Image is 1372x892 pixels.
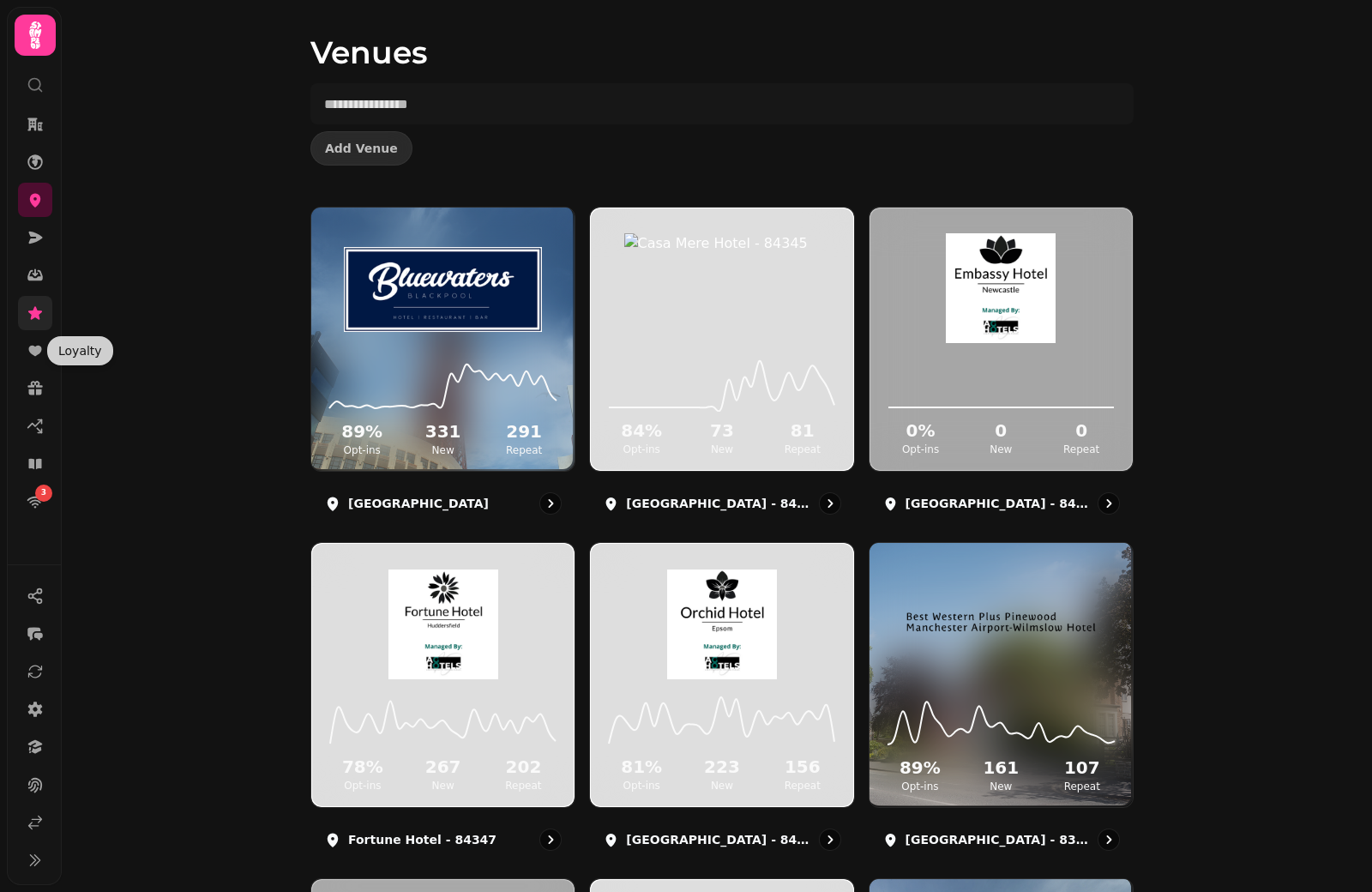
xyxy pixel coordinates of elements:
[605,443,678,456] p: Opt-ins
[906,831,1091,848] p: [GEOGRAPHIC_DATA] - 83933
[821,831,839,848] svg: go to
[406,779,480,793] p: New
[325,419,399,443] h2: 89 %
[348,495,489,512] p: [GEOGRAPHIC_DATA]
[345,570,541,679] img: Fortune Hotel - 84347
[869,542,1134,864] a: Pinewood Hotel - 83933Pinewood Hotel - 8393389%Opt-ins161New107Repeat[GEOGRAPHIC_DATA] - 83933
[766,443,839,456] p: Repeat
[964,756,1038,780] h2: 161
[47,336,113,365] div: Loyalty
[326,755,400,779] h2: 78 %
[487,443,561,457] p: Repeat
[487,755,561,779] h2: 202
[325,142,398,154] span: Add Venue
[883,780,957,793] p: Opt-ins
[821,495,839,512] svg: go to
[487,779,561,793] p: Repeat
[766,779,839,793] p: Repeat
[589,207,854,528] a: Casa Mere Hotel - 8434584%Opt-ins73New81Repeat[GEOGRAPHIC_DATA] - 84345
[685,755,759,779] h2: 223
[605,419,678,443] h2: 84 %
[344,234,541,344] img: Bluewaters Hotel
[326,779,400,793] p: Opt-ins
[626,831,811,848] p: [GEOGRAPHIC_DATA] - 84348
[884,419,958,443] h2: 0 %
[869,207,1134,528] a: Embassy Hotel - 843460%Opt-ins0New0Repeat[GEOGRAPHIC_DATA] - 84346
[685,419,759,443] h2: 73
[884,443,958,456] p: Opt-ins
[542,831,559,848] svg: go to
[766,755,839,779] h2: 156
[624,233,821,343] img: Casa Mere Hotel - 84345
[902,570,1100,680] img: Pinewood Hotel - 83933
[18,485,52,519] a: 3
[1044,443,1118,456] p: Repeat
[1045,756,1119,780] h2: 107
[406,443,479,457] p: New
[605,779,678,793] p: Opt-ins
[964,780,1038,793] p: New
[1044,419,1118,443] h2: 0
[310,207,575,528] a: Bluewaters HotelBluewaters Hotel89%Opt-ins331New291Repeat[GEOGRAPHIC_DATA]
[1045,780,1119,793] p: Repeat
[685,779,759,793] p: New
[883,756,957,780] h2: 89 %
[41,487,46,499] span: 3
[1100,831,1117,848] svg: go to
[348,831,496,848] p: Fortune Hotel - 84347
[542,495,559,512] svg: go to
[964,419,1038,443] h2: 0
[906,495,1091,512] p: [GEOGRAPHIC_DATA] - 84346
[406,755,480,779] h2: 267
[589,542,854,864] a: Orchid Hotel - 8434881%Opt-ins223New156Repeat[GEOGRAPHIC_DATA] - 84348
[766,419,839,443] h2: 81
[406,419,479,443] h2: 331
[685,443,759,456] p: New
[605,755,678,779] h2: 81 %
[1100,495,1117,512] svg: go to
[624,570,821,679] img: Orchid Hotel - 84348
[487,419,561,443] h2: 291
[310,542,575,864] a: Fortune Hotel - 8434778%Opt-ins267New202RepeatFortune Hotel - 84347
[310,131,412,166] button: Add Venue
[325,443,399,457] p: Opt-ins
[903,233,1099,343] img: Embassy Hotel - 84346
[626,495,811,512] p: [GEOGRAPHIC_DATA] - 84345
[964,443,1038,456] p: New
